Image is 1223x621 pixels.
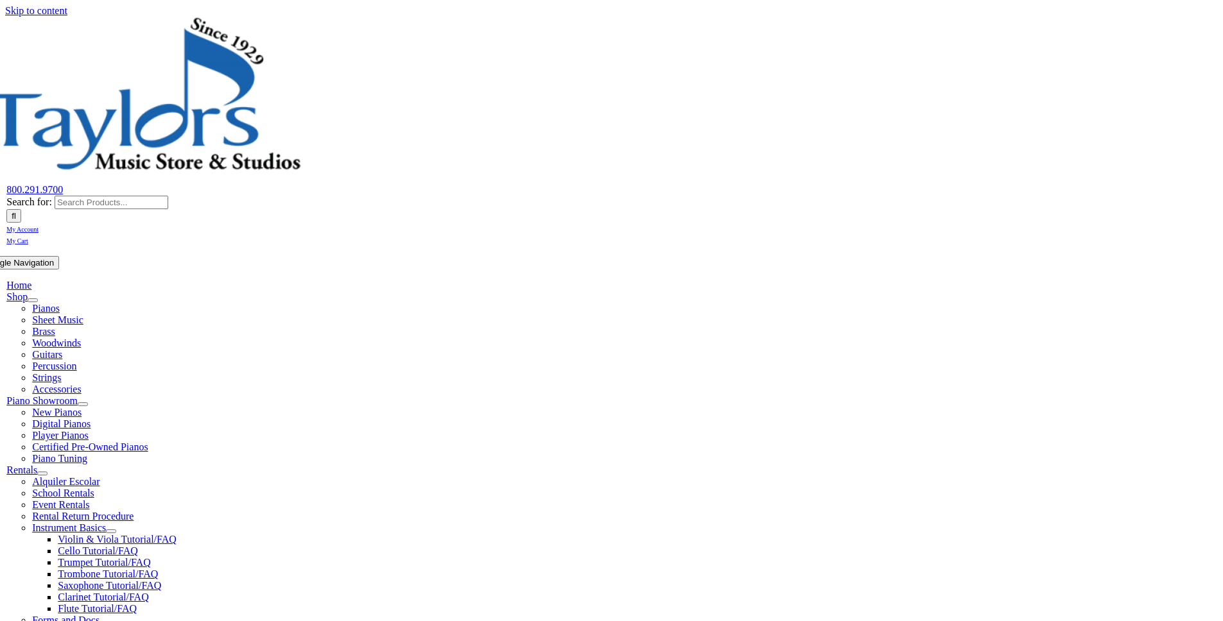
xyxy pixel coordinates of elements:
[32,441,148,452] a: Certified Pre-Owned Pianos
[32,476,100,487] a: Alquiler Escolar
[32,337,81,348] a: Woodwinds
[32,418,91,429] a: Digital Pianos
[78,402,88,406] button: Open submenu of Piano Showroom
[32,372,61,383] a: Strings
[32,361,76,371] a: Percussion
[5,5,67,16] a: Skip to content
[6,280,31,291] a: Home
[32,303,60,314] a: Pianos
[58,568,158,579] a: Trombone Tutorial/FAQ
[58,534,177,545] a: Violin & Viola Tutorial/FAQ
[37,472,48,475] button: Open submenu of Rentals
[32,511,134,522] a: Rental Return Procedure
[32,349,62,360] a: Guitars
[6,234,28,245] a: My Cart
[55,196,168,209] input: Search Products...
[32,453,87,464] a: Piano Tuning
[58,603,137,614] a: Flute Tutorial/FAQ
[28,298,38,302] button: Open submenu of Shop
[6,464,37,475] a: Rentals
[6,237,28,244] span: My Cart
[6,223,39,234] a: My Account
[32,314,83,325] a: Sheet Music
[106,529,116,533] button: Open submenu of Instrument Basics
[32,499,89,510] a: Event Rentals
[32,488,94,498] a: School Rentals
[58,545,138,556] a: Cello Tutorial/FAQ
[32,430,89,441] a: Player Pianos
[6,226,39,233] span: My Account
[32,522,106,533] a: Instrument Basics
[32,326,55,337] a: Brass
[6,209,21,223] input: Search
[6,196,52,207] span: Search for:
[32,407,82,418] a: New Pianos
[58,580,161,591] a: Saxophone Tutorial/FAQ
[6,291,28,302] a: Shop
[32,384,81,395] a: Accessories
[58,591,149,602] a: Clarinet Tutorial/FAQ
[6,395,78,406] a: Piano Showroom
[6,184,63,195] a: 800.291.9700
[58,557,150,568] a: Trumpet Tutorial/FAQ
